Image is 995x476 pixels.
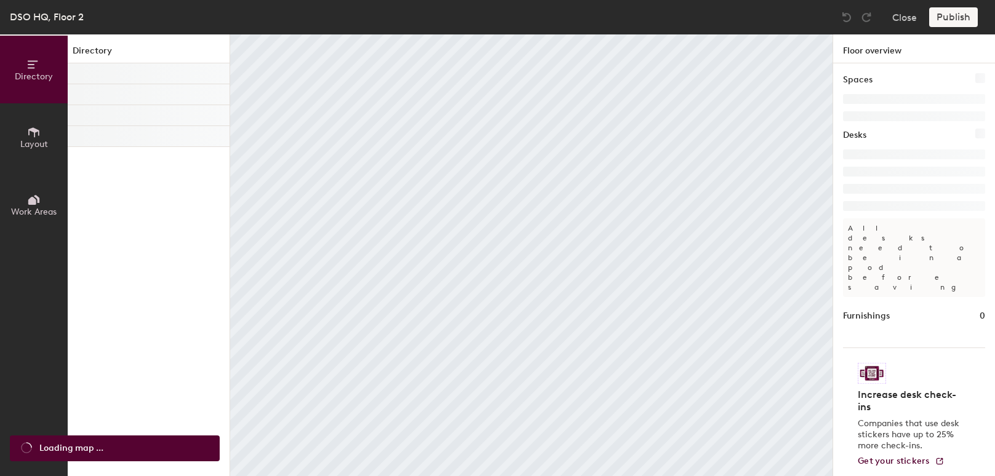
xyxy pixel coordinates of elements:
span: Layout [20,139,48,149]
h1: Furnishings [843,309,890,323]
h1: Spaces [843,73,873,87]
p: Companies that use desk stickers have up to 25% more check-ins. [858,418,963,451]
img: Redo [860,11,873,23]
h1: Directory [68,44,230,63]
p: All desks need to be in a pod before saving [843,218,985,297]
span: Work Areas [11,207,57,217]
h1: Floor overview [833,34,995,63]
span: Get your stickers [858,456,930,466]
button: Close [892,7,917,27]
h1: 0 [980,309,985,323]
a: Get your stickers [858,456,945,467]
span: Directory [15,71,53,82]
img: Sticker logo [858,363,886,384]
h1: Desks [843,129,866,142]
span: Loading map ... [39,442,103,455]
img: Undo [841,11,853,23]
div: DSO HQ, Floor 2 [10,9,84,25]
h4: Increase desk check-ins [858,389,963,413]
